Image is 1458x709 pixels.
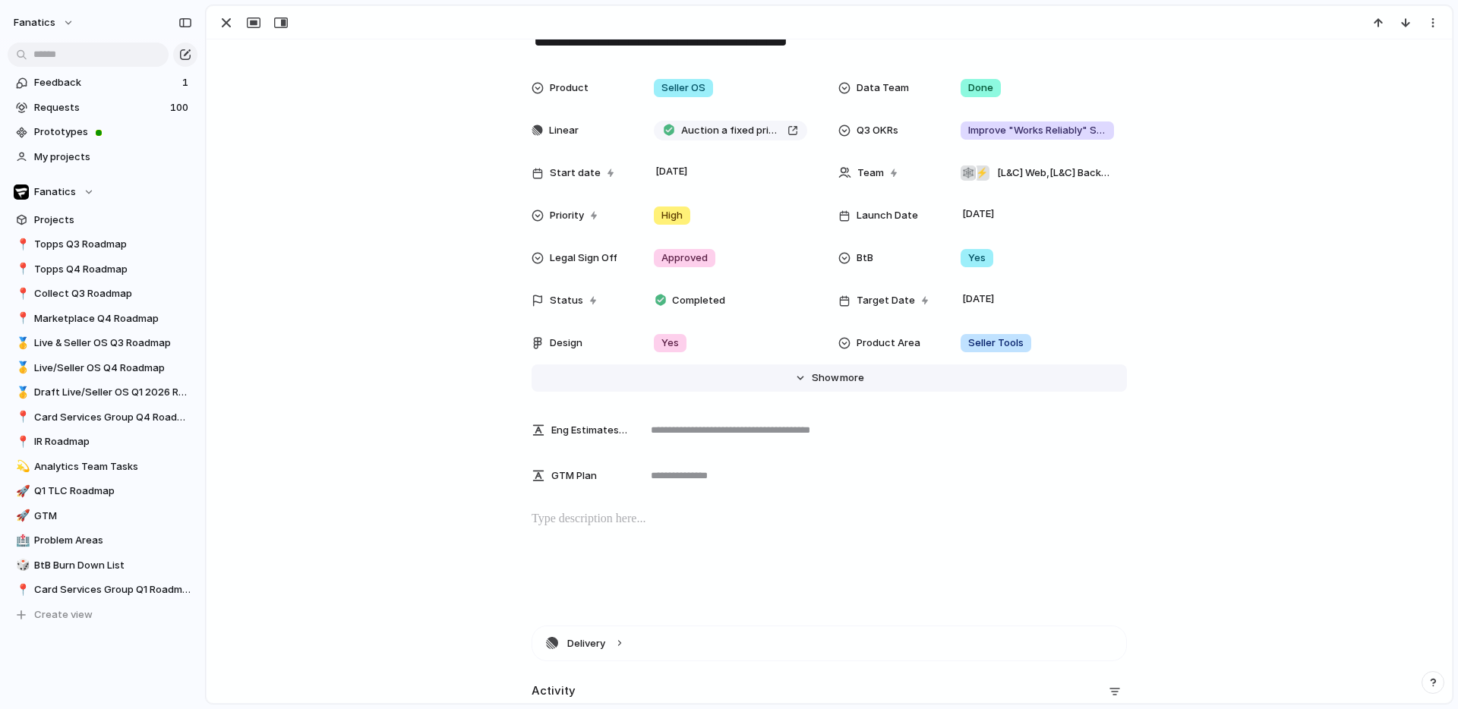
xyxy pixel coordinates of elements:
span: Projects [34,213,192,228]
span: Launch Date [857,208,918,223]
span: Live & Seller OS Q3 Roadmap [34,336,192,351]
button: 🥇 [14,361,29,376]
span: 1 [182,75,191,90]
span: Q3 OKRs [857,123,898,138]
span: BtB Burn Down List [34,558,192,573]
a: 🥇Live & Seller OS Q3 Roadmap [8,332,197,354]
h2: Activity [532,682,576,700]
span: Product Area [857,336,920,351]
div: 🚀 [16,483,27,500]
span: Start date [550,165,601,181]
span: High [661,208,683,223]
span: IR Roadmap [34,434,192,449]
a: 🚀GTM [8,505,197,528]
span: Eng Estimates (B/iOs/A/W) in Cycles [551,423,629,438]
a: 📍Card Services Group Q1 Roadmap [8,578,197,601]
span: Product [550,80,589,96]
span: Auction a fixed price spot [681,123,781,138]
a: 🚀Q1 TLC Roadmap [8,480,197,503]
div: 📍 [16,260,27,278]
span: BtB [857,251,873,266]
button: 💫 [14,459,29,474]
div: 📍 [16,310,27,327]
a: Auction a fixed price spot [654,121,807,140]
a: 💫Analytics Team Tasks [8,455,197,478]
a: 🏥Problem Areas [8,529,197,552]
div: 💫 [16,458,27,475]
a: 📍Topps Q4 Roadmap [8,258,197,281]
a: Projects [8,209,197,232]
a: 📍Collect Q3 Roadmap [8,282,197,305]
span: Priority [550,208,584,223]
button: 📍 [14,262,29,277]
span: Problem Areas [34,533,192,548]
span: Approved [661,251,708,266]
span: Seller Tools [968,336,1024,351]
button: 📍 [14,434,29,449]
span: Prototypes [34,124,192,140]
button: 🚀 [14,484,29,499]
span: Data Team [857,80,909,96]
button: 📍 [14,582,29,597]
button: 🥇 [14,336,29,351]
span: Show [812,370,839,386]
span: Create view [34,607,93,622]
span: Yes [661,336,679,351]
span: [DATE] [958,290,999,308]
span: Improve "Works Reliably" Satisfaction from 60% to 80% [968,123,1106,138]
span: Q1 TLC Roadmap [34,484,192,499]
a: 📍Marketplace Q4 Roadmap [8,307,197,330]
span: fanatics [14,15,55,30]
div: 🥇 [16,335,27,352]
button: 📍 [14,410,29,425]
a: 📍Card Services Group Q4 Roadmap [8,406,197,429]
span: [DATE] [958,205,999,223]
span: GTM Plan [551,468,597,484]
button: Delivery [532,626,1126,660]
span: Draft Live/Seller OS Q1 2026 Roadmap [34,385,192,400]
a: 📍Topps Q3 Roadmap [8,233,197,256]
span: Feedback [34,75,178,90]
span: Team [857,165,884,181]
button: fanatics [7,11,82,35]
button: 🏥 [14,533,29,548]
span: Linear [549,123,579,138]
a: 🥇Draft Live/Seller OS Q1 2026 Roadmap [8,381,197,404]
span: Marketplace Q4 Roadmap [34,311,192,326]
a: 🥇Live/Seller OS Q4 Roadmap [8,357,197,380]
span: Analytics Team Tasks [34,459,192,474]
span: Yes [968,251,986,266]
a: Prototypes [8,121,197,143]
div: 📍 [16,408,27,426]
div: ⚡ [974,165,989,181]
span: Legal Sign Off [550,251,617,266]
span: Card Services Group Q1 Roadmap [34,582,192,597]
span: Completed [672,293,725,308]
span: Topps Q4 Roadmap [34,262,192,277]
div: 🥇 [16,384,27,402]
a: Requests100 [8,96,197,119]
span: 100 [170,100,191,115]
span: Collect Q3 Roadmap [34,286,192,301]
span: Status [550,293,583,308]
button: Create view [8,603,197,626]
button: 📍 [14,311,29,326]
button: Showmore [532,364,1127,392]
span: Target Date [857,293,915,308]
a: My projects [8,146,197,169]
span: Fanatics [34,184,76,200]
a: Feedback1 [8,71,197,94]
div: 📍IR Roadmap [8,430,197,453]
span: Seller OS [661,80,705,96]
span: [DATE] [652,162,692,181]
a: 🎲BtB Burn Down List [8,554,197,577]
